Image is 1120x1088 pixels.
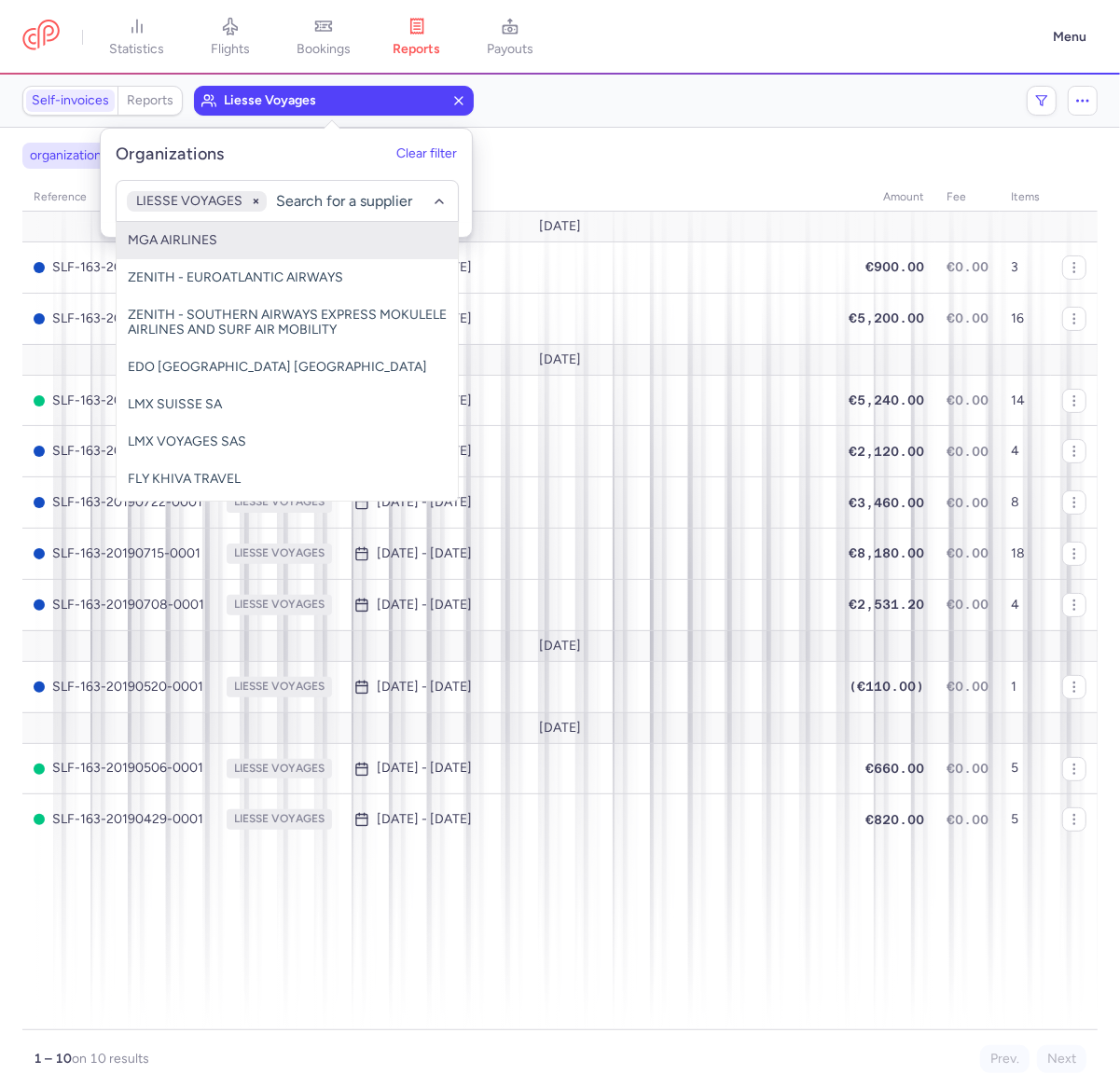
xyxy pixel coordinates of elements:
span: SLF-163-20190520-0001 [34,680,204,695]
span: PAID [34,497,45,508]
span: €0.00 [947,597,989,612]
span: SLF-163-20190715-0001 [34,546,204,561]
th: amount [837,184,935,212]
span: organizations names: LIESSE VOYAGES [30,146,263,165]
span: LIESSE VOYAGES [227,677,332,697]
span: €660.00 [865,761,924,776]
span: SLF-163-20190708-0001 [34,598,204,613]
span: SLF-163-20190812-0001 [34,311,204,326]
span: €2,531.20 [849,597,924,612]
time: [DATE] - [DATE] [377,495,472,510]
span: LIESSE VOYAGES [135,192,242,208]
span: SLF-163-20190506-0001 [34,761,204,776]
td: 4 [1000,426,1051,477]
a: bookings [277,17,370,58]
a: flights [184,17,277,58]
th: date [343,184,837,212]
span: €0.00 [947,761,989,776]
span: PAID [34,262,45,273]
span: ZENITH - SOUTHERN AIRWAYS EXPRESS MOKULELE AIRLINES AND SURF AIR MOBILITY [128,307,447,337]
span: €0.00 [947,812,989,827]
span: €0.00 [947,444,989,459]
span: EDO [GEOGRAPHIC_DATA] [GEOGRAPHIC_DATA] [128,359,427,375]
span: FLY KHIVA TRAVEL [128,471,241,487]
button: Clear filter [396,146,457,161]
span: €0.00 [947,259,989,274]
td: 5 [1000,794,1051,845]
a: reports [370,17,463,58]
span: SLF-163-20190722-0001 [34,495,204,510]
strong: 1 – 10 [34,1051,72,1067]
span: €5,240.00 [849,393,924,407]
th: fee [935,184,1000,212]
span: PAID [34,313,45,324]
span: LIESSE VOYAGES [227,492,332,513]
button: Menu [1042,20,1098,55]
span: LMX SUISSE SA [128,396,222,412]
span: PAID [34,599,45,611]
td: 5 [1000,743,1051,794]
span: PAID [34,548,45,559]
h5: Organizations [116,144,225,165]
span: €900.00 [865,259,924,274]
span: LIESSE VOYAGES [227,595,332,615]
span: €820.00 [865,812,924,827]
span: [DATE] [539,352,581,367]
span: LMX VOYAGES SAS [128,434,246,449]
time: [DATE] - [DATE] [377,546,472,561]
button: Prev. [980,1045,1030,1073]
th: reference [22,184,215,212]
span: PAID [34,682,45,693]
a: payouts [463,17,557,58]
span: €0.00 [947,679,989,694]
span: [DATE] [539,639,581,654]
span: €0.00 [947,545,989,560]
span: €2,120.00 [849,444,924,459]
time: [DATE] - [DATE] [377,761,472,776]
span: reports [394,41,441,58]
td: 1 [1000,661,1051,712]
span: flights [211,41,250,58]
span: payouts [487,41,533,58]
button: liesse voyages [194,86,474,116]
th: items [1000,184,1051,212]
td: 18 [1000,529,1051,580]
time: [DATE] - [DATE] [377,680,472,695]
span: MGA AIRLINES [128,232,217,248]
span: SLF-163-20190729-0001 [34,444,204,459]
span: LIESSE VOYAGES [227,544,332,564]
a: Reports [121,90,179,112]
td: 8 [1000,477,1051,529]
time: [DATE] - [DATE] [377,598,472,613]
input: -searchbox [275,190,448,211]
span: €0.00 [947,310,989,325]
span: SLF-163-20190429-0001 [34,812,204,827]
span: SLF-163-20190819-0001 [34,260,204,275]
td: 14 [1000,375,1051,426]
span: on 10 results [72,1051,149,1067]
span: €0.00 [947,495,989,510]
a: CitizenPlane red outlined logo [22,20,60,54]
span: statistics [110,41,165,58]
span: SLF-163-20190805-0001 [34,393,204,408]
span: €3,460.00 [849,495,924,510]
span: €0.00 [947,393,989,407]
time: [DATE] - [DATE] [377,812,472,827]
span: [DATE] [539,721,581,736]
span: ZENITH - EUROATLANTIC AIRWAYS [128,269,343,285]
span: €8,180.00 [849,545,924,560]
span: [DATE] [539,219,581,234]
td: 3 [1000,241,1051,293]
span: (€110.00) [849,679,924,694]
a: Self-invoices [26,90,115,112]
span: LIESSE VOYAGES [227,809,332,830]
span: €5,200.00 [849,310,924,325]
td: 16 [1000,293,1051,344]
button: Next [1037,1045,1086,1073]
span: liesse voyages [224,93,444,108]
td: 4 [1000,579,1051,630]
span: bookings [297,41,351,58]
a: statistics [90,17,184,58]
span: PAID [34,446,45,457]
span: LIESSE VOYAGES [227,759,332,779]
